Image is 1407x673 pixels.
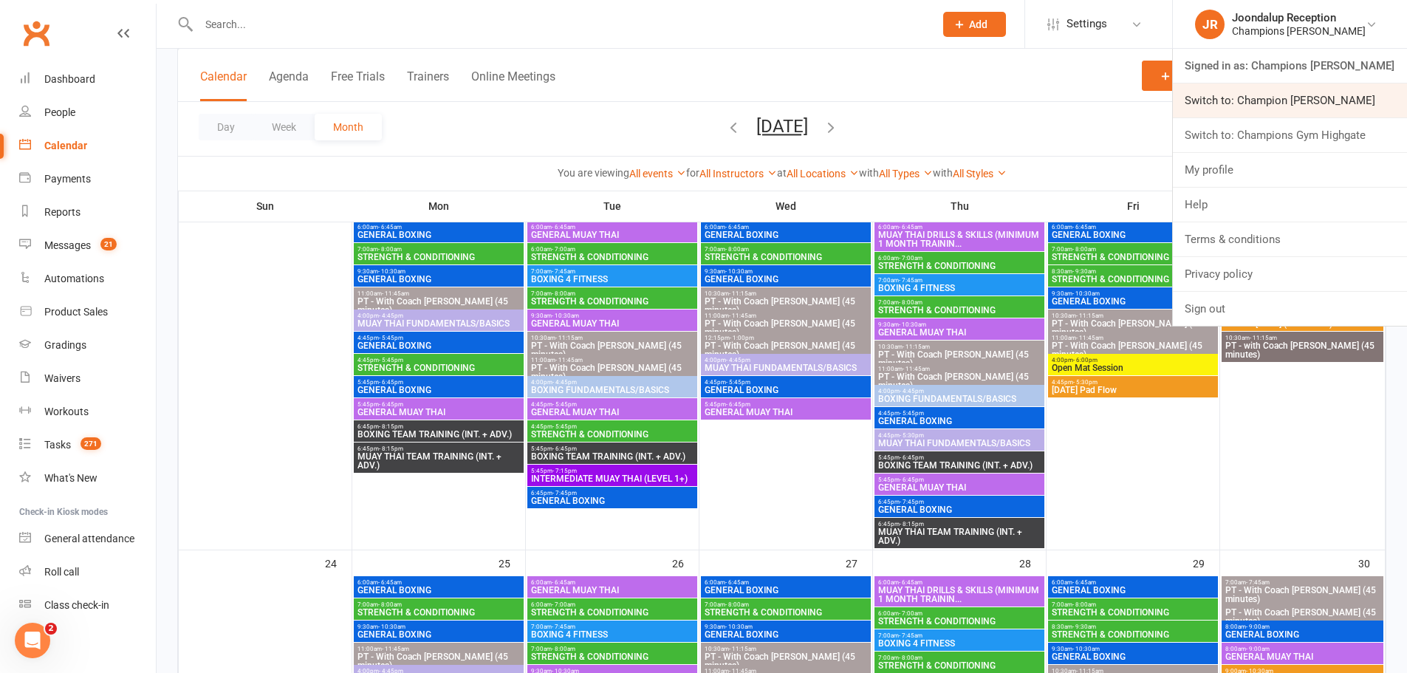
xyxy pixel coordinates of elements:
a: All Locations [787,168,859,180]
span: - 7:15pm [552,468,577,474]
th: Tue [526,191,699,222]
div: Class check-in [44,599,109,611]
span: SUPER [DATE] (SPARRING) [1225,319,1380,328]
th: Wed [699,191,873,222]
span: PT - With Coach [PERSON_NAME] (45 minutes) [1051,341,1215,359]
span: 5:45pm [357,379,521,386]
span: - 10:30am [1072,290,1100,297]
span: - 7:00am [552,246,575,253]
span: - 7:45am [552,268,575,275]
span: - 10:30am [899,321,926,328]
span: 21 [100,238,117,250]
span: 4:45pm [357,335,521,341]
span: 6:00am [357,579,521,586]
span: BOXING TEAM TRAINING (INT. + ADV.) [357,430,521,439]
span: 4:00pm [357,312,521,319]
span: 6:00am [877,579,1041,586]
span: 6:00am [530,601,694,608]
span: - 6:45pm [379,379,403,386]
a: Help [1173,188,1407,222]
span: - 10:30am [725,268,753,275]
span: 9:30am [704,268,868,275]
span: BOXING 4 FITNESS [530,630,694,639]
div: General attendance [44,533,134,544]
span: GENERAL MUAY THAI [704,408,868,417]
span: 6:45pm [877,521,1041,527]
span: Open Mat Session [1051,363,1215,372]
span: - 6:00pm [1073,357,1098,363]
span: - 11:15am [1076,312,1103,319]
div: Workouts [44,406,89,417]
span: STRENGTH & CONDITIONING [530,297,694,306]
span: STRENGTH & CONDITIONING [530,430,694,439]
span: 7:00am [1225,579,1380,586]
span: STRENGTH & CONDITIONING [704,608,868,617]
button: Online Meetings [471,69,555,101]
a: Waivers [19,362,156,395]
div: Product Sales [44,306,108,318]
span: PT - with Coach [PERSON_NAME] (45 minutes) [1225,341,1380,359]
span: GENERAL MUAY THAI [877,483,1041,492]
span: - 6:45am [378,224,402,230]
div: Waivers [44,372,81,384]
span: PT - With Coach [PERSON_NAME] (45 minutes) [704,341,868,359]
div: Messages [44,239,91,251]
span: STRENGTH & CONDITIONING [357,363,521,372]
span: - 11:15am [729,290,756,297]
a: Gradings [19,329,156,362]
span: - 10:30am [378,624,405,630]
span: GENERAL BOXING [877,417,1041,426]
span: 8:00am [1225,624,1380,630]
span: STRENGTH & CONDITIONING [877,617,1041,626]
span: 9:30am [877,321,1041,328]
span: 11:00am [357,290,521,297]
span: - 4:45pm [900,388,924,394]
a: Signed in as: Champions [PERSON_NAME] [1173,49,1407,83]
th: Sun [179,191,352,222]
span: 4:00pm [1051,357,1215,363]
span: - 10:30am [725,624,753,630]
a: Messages 21 [19,229,156,262]
span: 7:00am [357,246,521,253]
span: STRENGTH & CONDITIONING [530,608,694,617]
span: 10:30am [530,335,694,341]
span: - 7:45pm [552,490,577,496]
span: 7:00am [357,601,521,608]
span: 4:45pm [877,432,1041,439]
span: - 5:45pm [379,357,403,363]
button: Week [253,114,315,140]
a: All Instructors [699,168,777,180]
span: STRENGTH & CONDITIONING [1051,275,1215,284]
span: 7:00am [877,299,1041,306]
span: BOXING FUNDAMENTALS/BASICS [530,386,694,394]
span: - 7:00am [899,610,922,617]
span: 9:30am [1051,290,1215,297]
strong: at [777,167,787,179]
span: 6:00am [1051,579,1215,586]
div: Tasks [44,439,71,451]
strong: with [933,167,953,179]
span: 10:30am [877,344,1041,350]
span: - 6:45pm [726,401,750,408]
span: 12:15pm [704,335,868,341]
button: Day [199,114,253,140]
span: - 8:00am [725,246,749,253]
span: - 4:45pm [552,379,577,386]
span: STRENGTH & CONDITIONING [530,253,694,262]
span: GENERAL BOXING [1051,297,1215,306]
span: 10:30am [704,290,868,297]
span: 6:00am [877,224,1041,230]
span: PT - With Coach [PERSON_NAME] (45 minutes) [704,319,868,337]
a: Tasks 271 [19,428,156,462]
span: - 6:45am [1072,579,1096,586]
span: MUAY THAI FUNDAMENTALS/BASICS [357,319,521,328]
span: PT - With Coach [PERSON_NAME] (45 minutes) [1225,608,1380,626]
span: 7:00am [530,268,694,275]
span: - 11:45am [382,290,409,297]
span: - 7:45am [1246,579,1270,586]
span: BOXING TEAM TRAINING (INT. + ADV.) [877,461,1041,470]
span: - 11:15am [555,335,583,341]
span: GENERAL BOXING [704,386,868,394]
iframe: Intercom live chat [15,623,50,658]
span: 7:00am [1051,601,1215,608]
